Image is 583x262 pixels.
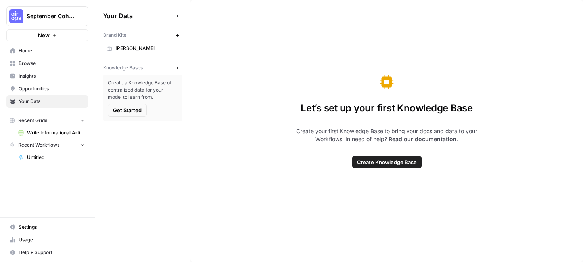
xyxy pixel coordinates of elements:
[6,115,88,126] button: Recent Grids
[108,79,177,101] span: Create a Knowledge Base of centralized data for your model to learn from.
[9,9,23,23] img: September Cohort Logo
[352,156,422,168] button: Create Knowledge Base
[19,236,85,243] span: Usage
[6,57,88,70] a: Browse
[6,233,88,246] a: Usage
[19,224,85,231] span: Settings
[19,249,85,256] span: Help + Support
[19,85,85,92] span: Opportunities
[103,11,173,21] span: Your Data
[18,117,47,124] span: Recent Grids
[357,158,417,166] span: Create Knowledge Base
[6,82,88,95] a: Opportunities
[301,102,473,115] span: Let’s set up your first Knowledge Base
[27,154,85,161] span: Untitled
[27,129,85,136] span: Write Informational Article
[15,151,88,164] a: Untitled
[6,44,88,57] a: Home
[6,6,88,26] button: Workspace: September Cohort
[6,95,88,108] a: Your Data
[103,64,143,71] span: Knowledge Bases
[18,142,59,149] span: Recent Workflows
[19,60,85,67] span: Browse
[15,126,88,139] a: Write Informational Article
[6,29,88,41] button: New
[19,47,85,54] span: Home
[103,32,126,39] span: Brand Kits
[115,45,178,52] span: [PERSON_NAME]
[6,70,88,82] a: Insights
[38,31,50,39] span: New
[19,98,85,105] span: Your Data
[113,106,142,114] span: Get Started
[285,127,488,143] span: Create your first Knowledge Base to bring your docs and data to your Workflows. In need of help? .
[6,221,88,233] a: Settings
[19,73,85,80] span: Insights
[389,136,456,142] a: Read our documentation
[103,42,182,55] a: [PERSON_NAME]
[27,12,75,20] span: September Cohort
[6,246,88,259] button: Help + Support
[108,104,147,117] button: Get Started
[6,139,88,151] button: Recent Workflows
